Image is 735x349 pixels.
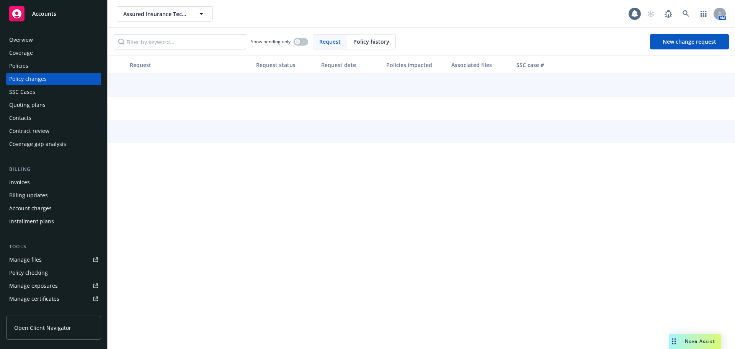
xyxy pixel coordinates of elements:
div: Drag to move [669,334,679,349]
a: Manage files [6,254,101,266]
div: SSC case # [516,61,568,69]
div: SSC Cases [9,86,35,98]
div: Installment plans [9,215,54,228]
button: Request [127,56,253,74]
button: Assured Insurance Technologies, Inc. [117,6,212,21]
a: Contacts [6,112,101,124]
button: Policies impacted [383,56,448,74]
div: Billing updates [9,189,48,202]
a: Policy checking [6,267,101,279]
a: Coverage [6,47,101,59]
a: Quoting plans [6,99,101,111]
div: Associated files [451,61,510,69]
div: Quoting plans [9,99,46,111]
button: SSC case # [513,56,571,74]
span: Nova Assist [685,338,715,344]
div: Manage certificates [9,293,59,305]
a: Overview [6,34,101,46]
a: Coverage gap analysis [6,138,101,150]
a: Policies [6,60,101,72]
div: Policy changes [9,73,47,85]
div: Tools [6,243,101,251]
div: Manage claims [9,306,48,318]
span: Assured Insurance Technologies, Inc. [123,10,189,18]
div: Contacts [9,112,31,124]
div: Overview [9,34,33,46]
button: Request date [318,56,383,74]
a: Manage certificates [6,293,101,305]
span: Policy history [353,38,389,46]
span: Show pending only [251,38,291,45]
input: Filter by keyword... [114,34,246,49]
div: Request [130,61,250,69]
div: Manage exposures [9,280,58,292]
a: Manage claims [6,306,101,318]
div: Invoices [9,176,30,188]
a: Start snowing [643,6,658,21]
a: Manage exposures [6,280,101,292]
a: Contract review [6,125,101,137]
a: New change request [650,34,729,49]
div: Billing [6,165,101,173]
a: Switch app [696,6,711,21]
div: Request date [321,61,380,69]
a: Account charges [6,202,101,215]
div: Account charges [9,202,52,215]
a: Report a Bug [661,6,676,21]
div: Coverage [9,47,33,59]
div: Policy checking [9,267,48,279]
div: Policies impacted [386,61,445,69]
div: Request status [256,61,315,69]
span: Accounts [32,11,56,17]
button: Nova Assist [669,334,721,349]
div: Manage files [9,254,42,266]
a: Search [678,6,694,21]
a: Installment plans [6,215,101,228]
div: Contract review [9,125,49,137]
button: Associated files [448,56,513,74]
a: Invoices [6,176,101,188]
span: Request [319,38,341,46]
a: Accounts [6,3,101,25]
div: Policies [9,60,28,72]
a: SSC Cases [6,86,101,98]
span: New change request [663,38,716,45]
span: Open Client Navigator [14,324,71,332]
div: Coverage gap analysis [9,138,66,150]
button: Request status [253,56,318,74]
a: Billing updates [6,189,101,202]
a: Policy changes [6,73,101,85]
